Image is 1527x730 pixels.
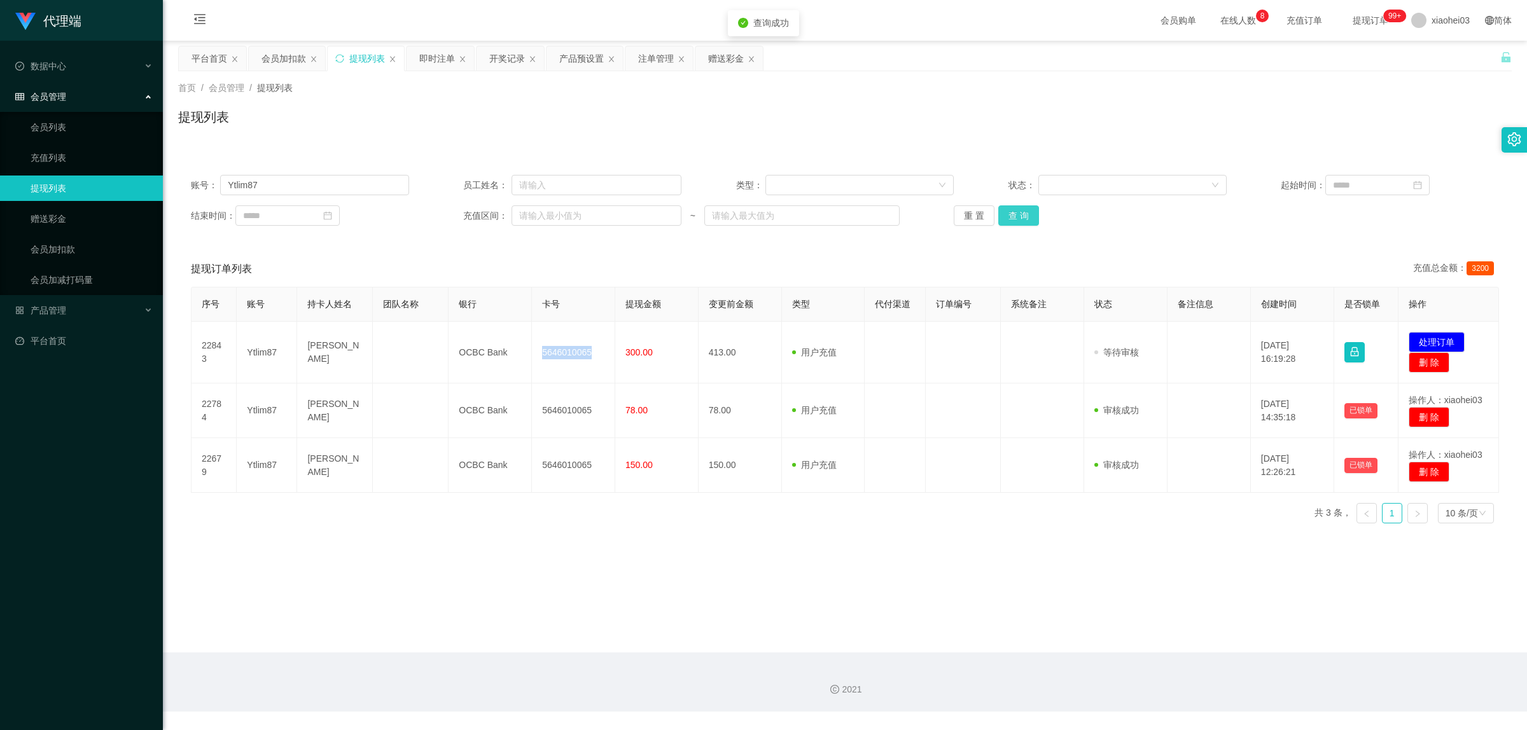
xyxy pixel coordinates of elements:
a: 会员列表 [31,114,153,140]
span: 78.00 [625,405,648,415]
span: 会员管理 [15,92,66,102]
td: [PERSON_NAME] [297,383,373,438]
button: 已锁单 [1344,403,1377,418]
i: 图标: calendar [1413,181,1422,189]
span: 订单编号 [936,299,972,309]
i: 图标: close [608,55,615,63]
td: 5646010065 [532,438,615,493]
span: 审核成功 [1094,460,1139,470]
span: 代付渠道 [875,299,910,309]
div: 10 条/页 [1446,504,1478,523]
i: 图标: close [310,55,317,63]
div: 即时注单 [419,46,455,71]
i: 图标: calendar [323,211,332,220]
td: 5646010065 [532,383,615,438]
input: 请输入 [220,175,408,195]
i: 图标: close [231,55,239,63]
span: 结束时间： [191,209,235,223]
p: 8 [1260,10,1265,22]
span: 状态： [1008,179,1038,192]
a: 图标: dashboard平台首页 [15,328,153,354]
i: 图标: left [1363,510,1370,518]
i: 图标: setting [1507,132,1521,146]
span: 卡号 [542,299,560,309]
span: 用户充值 [792,460,837,470]
span: / [249,83,252,93]
span: 提现订单列表 [191,261,252,277]
a: 代理端 [15,15,81,25]
td: 150.00 [699,438,782,493]
span: 提现订单 [1346,16,1395,25]
td: 78.00 [699,383,782,438]
sup: 8 [1256,10,1269,22]
i: 图标: check-circle-o [15,62,24,71]
button: 图标: lock [1344,342,1365,362]
button: 查 询 [998,205,1039,226]
span: 账号 [247,299,265,309]
span: 备注信息 [1178,299,1213,309]
span: 状态 [1094,299,1112,309]
span: 操作 [1409,299,1426,309]
sup: 1182 [1383,10,1406,22]
i: 图标: right [1414,510,1421,518]
button: 删 除 [1409,407,1449,427]
i: 图标: menu-fold [178,1,221,41]
td: [PERSON_NAME] [297,322,373,383]
i: 图标: appstore-o [15,306,24,315]
i: 图标: unlock [1500,52,1512,63]
span: 提现列表 [257,83,293,93]
td: 5646010065 [532,322,615,383]
input: 请输入 [512,175,681,195]
span: 起始时间： [1281,179,1325,192]
button: 重 置 [954,205,994,226]
div: 开奖记录 [489,46,525,71]
span: 充值区间： [463,209,512,223]
span: 序号 [202,299,220,309]
span: 充值订单 [1280,16,1328,25]
td: [DATE] 14:35:18 [1251,383,1334,438]
span: 150.00 [625,460,653,470]
img: logo.9652507e.png [15,13,36,31]
td: [DATE] 12:26:21 [1251,438,1334,493]
i: 图标: down [1479,509,1486,518]
a: 会员加扣款 [31,237,153,262]
i: 图标: close [529,55,536,63]
i: 图标: close [389,55,396,63]
span: 是否锁单 [1344,299,1380,309]
span: 首页 [178,83,196,93]
i: 图标: sync [335,54,344,63]
a: 充值列表 [31,145,153,170]
li: 共 3 条， [1314,503,1351,523]
span: 类型 [792,299,810,309]
span: 查询成功 [753,18,789,28]
li: 下一页 [1407,503,1428,523]
span: 等待审核 [1094,347,1139,357]
a: 会员加减打码量 [31,267,153,293]
div: 提现列表 [349,46,385,71]
div: 2021 [173,683,1517,696]
i: 图标: global [1485,16,1494,25]
span: 团队名称 [383,299,419,309]
i: 图标: close [678,55,685,63]
i: 图标: close [748,55,755,63]
span: 3200 [1467,261,1494,275]
td: OCBC Bank [449,438,532,493]
span: 产品管理 [15,305,66,315]
div: 产品预设置 [559,46,604,71]
td: Ytlim87 [237,438,297,493]
span: 员工姓名： [463,179,512,192]
span: 审核成功 [1094,405,1139,415]
i: 图标: close [459,55,466,63]
td: 22679 [192,438,237,493]
li: 上一页 [1356,503,1377,523]
div: 充值总金额： [1413,261,1499,277]
i: 图标: copyright [830,685,839,694]
span: 系统备注 [1011,299,1047,309]
div: 平台首页 [192,46,227,71]
button: 处理订单 [1409,332,1465,352]
span: 变更前金额 [709,299,753,309]
span: 会员管理 [209,83,244,93]
span: 创建时间 [1261,299,1297,309]
div: 注单管理 [638,46,674,71]
button: 删 除 [1409,462,1449,482]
